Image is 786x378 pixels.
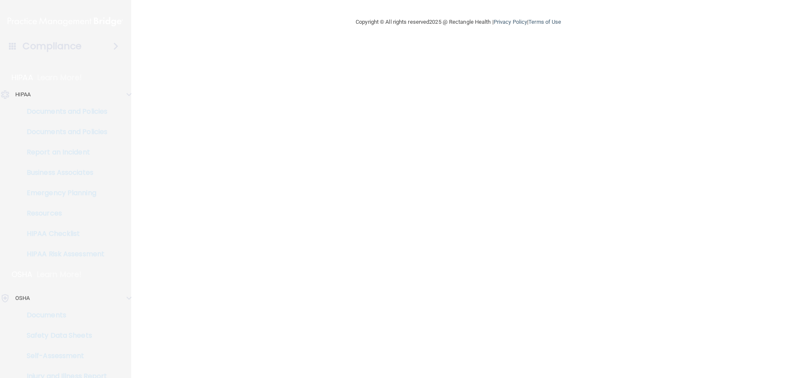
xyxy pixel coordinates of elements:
[6,128,121,136] p: Documents and Policies
[303,8,613,36] div: Copyright © All rights reserved 2025 @ Rectangle Health | |
[6,107,121,116] p: Documents and Policies
[15,90,31,100] p: HIPAA
[494,19,527,25] a: Privacy Policy
[6,230,121,238] p: HIPAA Checklist
[6,331,121,340] p: Safety Data Sheets
[37,73,82,83] p: Learn More!
[11,73,33,83] p: HIPAA
[6,148,121,157] p: Report an Incident
[6,250,121,258] p: HIPAA Risk Assessment
[11,269,33,280] p: OSHA
[6,209,121,218] p: Resources
[6,352,121,360] p: Self-Assessment
[528,19,561,25] a: Terms of Use
[8,13,123,30] img: PMB logo
[22,40,81,52] h4: Compliance
[37,269,82,280] p: Learn More!
[6,168,121,177] p: Business Associates
[6,189,121,197] p: Emergency Planning
[6,311,121,319] p: Documents
[15,293,30,303] p: OSHA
